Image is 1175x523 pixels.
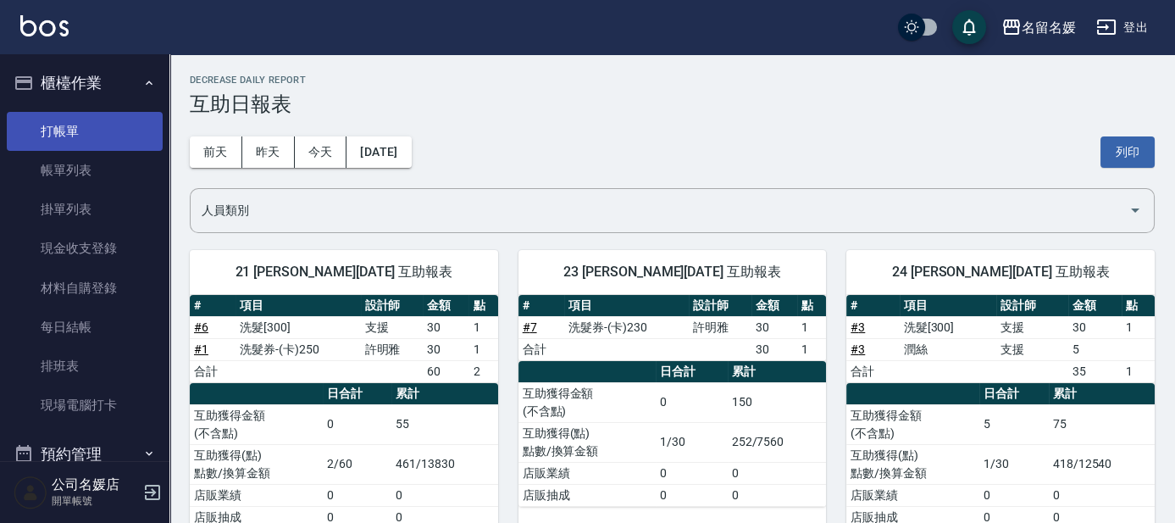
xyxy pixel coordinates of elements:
[361,316,424,338] td: 支援
[1068,316,1121,338] td: 30
[851,342,865,356] a: #3
[689,316,751,338] td: 許明雅
[797,338,826,360] td: 1
[190,295,236,317] th: #
[1022,17,1076,38] div: 名留名媛
[728,361,827,383] th: 累計
[846,404,979,444] td: 互助獲得金額 (不含點)
[979,484,1049,506] td: 0
[197,196,1122,225] input: 人員名稱
[194,320,208,334] a: #6
[14,476,47,509] img: Person
[900,295,996,317] th: 項目
[728,422,827,462] td: 252/7560
[423,295,468,317] th: 金額
[656,422,728,462] td: 1/30
[346,136,411,168] button: [DATE]
[391,383,497,405] th: 累計
[797,295,826,317] th: 點
[190,484,323,506] td: 店販業績
[391,404,497,444] td: 55
[979,383,1049,405] th: 日合計
[361,338,424,360] td: 許明雅
[656,382,728,422] td: 0
[361,295,424,317] th: 設計師
[1068,338,1121,360] td: 5
[1122,360,1155,382] td: 1
[190,75,1155,86] h2: Decrease Daily Report
[656,484,728,506] td: 0
[323,444,392,484] td: 2/60
[995,10,1083,45] button: 名留名媛
[1068,360,1121,382] td: 35
[846,295,899,317] th: #
[1122,295,1155,317] th: 點
[979,404,1049,444] td: 5
[1089,12,1155,43] button: 登出
[236,295,361,317] th: 項目
[518,361,827,507] table: a dense table
[846,444,979,484] td: 互助獲得(點) 點數/換算金額
[52,476,138,493] h5: 公司名媛店
[996,316,1068,338] td: 支援
[7,190,163,229] a: 掛單列表
[7,432,163,476] button: 預約管理
[7,308,163,347] a: 每日結帳
[7,151,163,190] a: 帳單列表
[190,295,498,383] table: a dense table
[423,338,468,360] td: 30
[1122,197,1149,224] button: Open
[846,360,899,382] td: 合計
[468,316,497,338] td: 1
[190,404,323,444] td: 互助獲得金額 (不含點)
[728,462,827,484] td: 0
[656,361,728,383] th: 日合計
[518,295,827,361] table: a dense table
[518,422,656,462] td: 互助獲得(點) 點數/換算金額
[518,484,656,506] td: 店販抽成
[689,295,751,317] th: 設計師
[1049,484,1155,506] td: 0
[468,338,497,360] td: 1
[190,136,242,168] button: 前天
[468,360,497,382] td: 2
[323,484,392,506] td: 0
[1049,404,1155,444] td: 75
[236,338,361,360] td: 洗髮券-(卡)250
[52,493,138,509] p: 開單帳號
[867,264,1134,281] span: 24 [PERSON_NAME][DATE] 互助報表
[423,316,468,338] td: 30
[751,295,797,317] th: 金額
[523,320,537,334] a: #7
[391,484,497,506] td: 0
[656,462,728,484] td: 0
[190,92,1155,116] h3: 互助日報表
[1100,136,1155,168] button: 列印
[518,338,564,360] td: 合計
[20,15,69,36] img: Logo
[323,404,392,444] td: 0
[7,229,163,268] a: 現金收支登錄
[728,484,827,506] td: 0
[564,316,690,338] td: 洗髮券-(卡)230
[900,316,996,338] td: 洗髮[300]
[851,320,865,334] a: #3
[751,338,797,360] td: 30
[518,295,564,317] th: #
[900,338,996,360] td: 潤絲
[564,295,690,317] th: 項目
[846,484,979,506] td: 店販業績
[846,295,1155,383] table: a dense table
[539,264,806,281] span: 23 [PERSON_NAME][DATE] 互助報表
[518,462,656,484] td: 店販業績
[1122,316,1155,338] td: 1
[1049,383,1155,405] th: 累計
[7,386,163,425] a: 現場電腦打卡
[7,347,163,386] a: 排班表
[1049,444,1155,484] td: 418/12540
[236,316,361,338] td: 洗髮[300]
[190,444,323,484] td: 互助獲得(點) 點數/換算金額
[295,136,347,168] button: 今天
[751,316,797,338] td: 30
[391,444,497,484] td: 461/13830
